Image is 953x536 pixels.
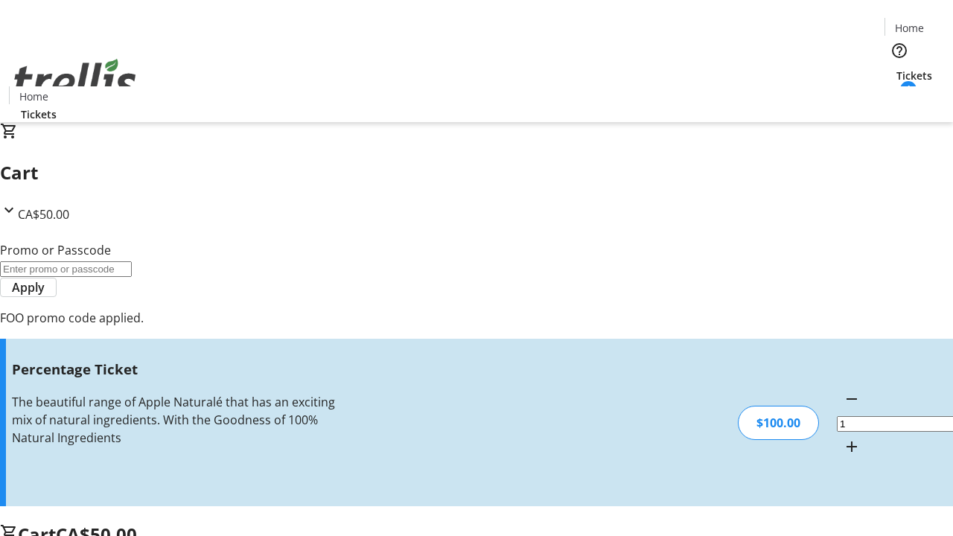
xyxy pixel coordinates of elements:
img: Orient E2E Organization g0L3osMbLW's Logo [9,42,141,117]
h3: Percentage Ticket [12,359,337,380]
button: Help [885,36,914,66]
a: Home [10,89,57,104]
button: Cart [885,83,914,113]
button: Increment by one [837,432,867,462]
span: Home [19,89,48,104]
a: Tickets [885,68,944,83]
button: Decrement by one [837,384,867,414]
a: Tickets [9,106,68,122]
span: Apply [12,278,45,296]
span: Tickets [896,68,932,83]
span: Home [895,20,924,36]
div: $100.00 [738,406,819,440]
span: CA$50.00 [18,206,69,223]
span: Tickets [21,106,57,122]
div: The beautiful range of Apple Naturalé that has an exciting mix of natural ingredients. With the G... [12,393,337,447]
a: Home [885,20,933,36]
